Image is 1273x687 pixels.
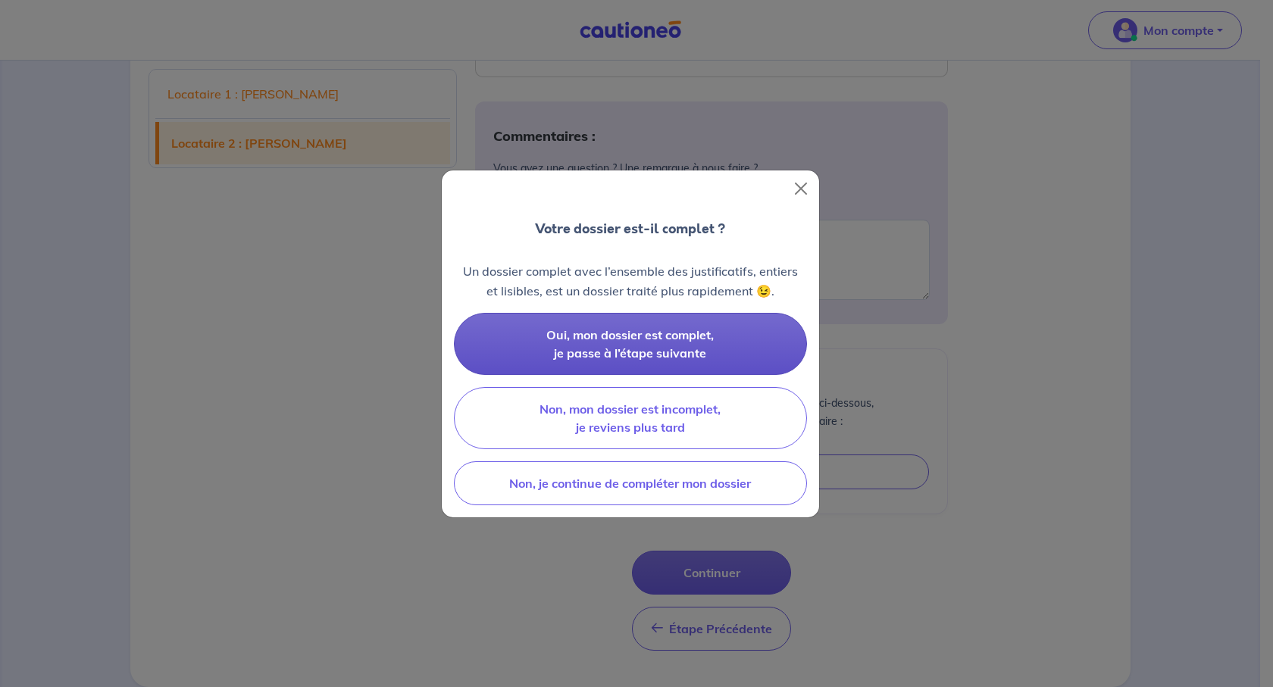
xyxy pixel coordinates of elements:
button: Non, mon dossier est incomplet, je reviens plus tard [454,387,807,449]
button: Oui, mon dossier est complet, je passe à l’étape suivante [454,313,807,375]
span: Non, je continue de compléter mon dossier [509,476,751,491]
span: Non, mon dossier est incomplet, je reviens plus tard [540,401,721,435]
p: Un dossier complet avec l’ensemble des justificatifs, entiers et lisibles, est un dossier traité ... [454,261,807,301]
button: Non, je continue de compléter mon dossier [454,461,807,505]
button: Close [789,176,813,201]
span: Oui, mon dossier est complet, je passe à l’étape suivante [546,327,714,361]
p: Votre dossier est-il complet ? [535,219,725,239]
